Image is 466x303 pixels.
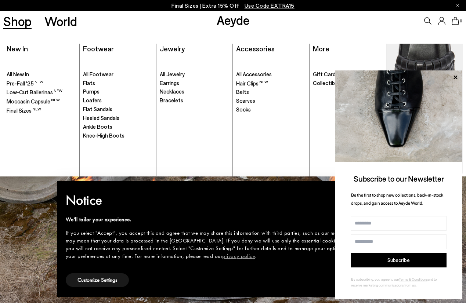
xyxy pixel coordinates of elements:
[459,19,463,23] span: 0
[7,80,76,87] a: Pre-Fall '25
[83,71,113,77] span: All Footwear
[7,71,29,77] span: All New In
[160,71,185,77] span: All Jewelry
[83,106,153,113] a: Flat Sandals
[351,192,443,206] span: Be the first to shop new collections, back-in-stock drops, and gain access to Aeyde World.
[236,80,306,87] a: Hair Clips
[354,174,444,183] span: Subscribe to our Newsletter
[171,1,295,10] p: Final Sizes | Extra 15% Off
[387,44,463,173] img: Mobile_e6eede4d-78b8-4bd1-ae2a-4197e375e133_900x.jpg
[236,88,306,96] a: Belts
[160,44,185,53] a: Jewelry
[83,123,112,130] span: Ankle Boots
[83,97,153,104] a: Loafers
[236,71,306,78] a: All Accessories
[7,98,60,105] span: Moccasin Capsule
[160,88,230,95] a: Necklaces
[236,88,249,95] span: Belts
[7,71,76,78] a: All New In
[7,98,76,105] a: Moccasin Capsule
[83,44,114,53] a: Footwear
[313,44,329,53] a: More
[236,106,251,113] span: Socks
[7,88,76,96] a: Low-Cut Ballerinas
[236,71,272,77] span: All Accessories
[83,97,102,103] span: Loafers
[313,80,342,86] span: Collectibles
[452,17,459,25] a: 0
[351,277,399,281] span: By subscribing, you agree to our
[7,80,43,87] span: Pre-Fall '25
[160,97,230,104] a: Bracelets
[351,253,447,267] button: Subscribe
[66,216,389,223] div: We'll tailor your experience.
[66,191,389,210] h2: Notice
[83,114,119,121] span: Heeled Sandals
[160,97,183,103] span: Bracelets
[236,97,306,105] a: Scarves
[83,80,95,86] span: Flats
[313,80,383,87] a: Collectibles
[7,89,62,95] span: Low-Cut Ballerinas
[7,107,41,114] span: Final Sizes
[217,12,250,28] a: Aeyde
[83,71,153,78] a: All Footwear
[83,106,112,112] span: Flat Sandals
[66,229,389,260] div: If you select "Accept", you accept this and agree that we may share this information with third p...
[7,107,76,114] a: Final Sizes
[66,273,129,287] button: Customize Settings
[3,15,32,28] a: Shop
[83,123,153,131] a: Ankle Boots
[83,88,100,95] span: Pumps
[160,71,230,78] a: All Jewelry
[160,88,184,95] span: Necklaces
[83,114,153,122] a: Heeled Sandals
[313,71,383,78] a: Gift Cards
[83,80,153,87] a: Flats
[160,80,179,86] span: Earrings
[160,80,230,87] a: Earrings
[245,2,295,9] span: Navigate to /collections/ss25-final-sizes
[83,88,153,95] a: Pumps
[236,97,255,104] span: Scarves
[236,106,306,113] a: Socks
[335,70,462,162] img: ca3f721fb6ff708a270709c41d776025.jpg
[399,277,427,281] a: Terms & Conditions
[83,132,124,139] span: Knee-High Boots
[387,44,463,173] a: Moccasin Capsule
[222,252,255,260] a: privacy policy
[83,132,153,139] a: Knee-High Boots
[44,15,77,28] a: World
[7,44,28,53] a: New In
[236,80,268,87] span: Hair Clips
[313,71,338,77] span: Gift Cards
[236,44,275,53] a: Accessories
